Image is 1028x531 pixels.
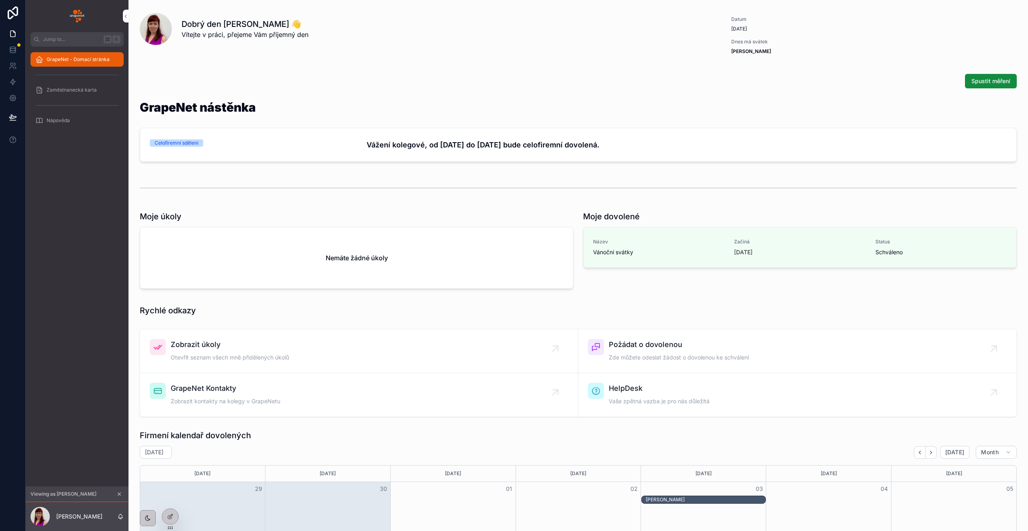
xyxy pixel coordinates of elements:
[875,239,1007,245] span: Status
[609,353,749,361] span: Zde můžete odeslat žádost o dovolenou ke schválení
[171,353,289,361] span: Otevřít seznam všech mně přidělených úkolů
[609,383,710,394] span: HelpDesk
[504,484,514,494] button: 01
[731,16,857,22] span: Datum
[593,248,724,256] span: Vánoční svátky
[392,466,514,482] div: [DATE]
[879,484,889,494] button: 04
[140,329,578,373] a: Zobrazit úkolyOtevřít seznam všech mně přidělených úkolů
[31,83,124,97] a: Zaměstnanecká karta
[31,113,124,128] a: Nápověda
[326,253,388,263] h2: Nemáte žádné úkoly
[171,383,280,394] span: GrapeNet Kontakty
[755,484,764,494] button: 03
[367,139,1007,150] h4: Vážení kolegové, od [DATE] do [DATE] bude celofiremní dovolená.
[141,466,264,482] div: [DATE]
[47,87,97,93] span: Zaměstnanecká karta
[731,26,857,32] span: [DATE]
[646,496,765,503] div: [PERSON_NAME]
[1005,484,1014,494] button: 05
[254,484,263,494] button: 29
[609,339,749,350] span: Požádat o dovolenou
[593,239,724,245] span: Název
[734,239,865,245] span: Začíná
[578,373,1016,417] a: HelpDeskVaše zpětná vazba je pro nás důležitá
[578,329,1016,373] a: Požádat o dovolenouZde můžete odeslat žádost o dovolenou ke schválení
[56,513,102,521] p: [PERSON_NAME]
[155,139,198,147] div: Celofiremní sdělení
[629,484,639,494] button: 02
[182,18,308,30] h1: Dobrý den [PERSON_NAME] 👋
[945,449,964,456] span: [DATE]
[47,56,110,63] span: GrapeNet - Domací stránka
[517,466,640,482] div: [DATE]
[583,211,640,222] h1: Moje dovolené
[976,446,1017,459] button: Month
[31,32,124,47] button: Jump to...K
[171,339,289,350] span: Zobrazit úkoly
[140,305,196,316] h1: Rychlé odkazy
[113,36,120,43] span: K
[731,48,771,54] strong: [PERSON_NAME]
[140,211,182,222] h1: Moje úkoly
[971,77,1010,85] span: Spustit měření
[965,74,1017,88] button: Spustit měření
[734,248,753,256] p: [DATE]
[70,10,84,22] img: App logo
[26,47,128,138] div: scrollable content
[875,248,1007,256] span: Schváleno
[47,117,70,124] span: Nápověda
[140,373,578,417] a: GrapeNet KontaktyZobrazit kontakty na kolegy v GrapeNetu
[767,466,890,482] div: [DATE]
[379,484,388,494] button: 30
[940,446,969,459] button: [DATE]
[981,449,999,456] span: Month
[914,446,926,459] button: Back
[926,446,937,459] button: Next
[731,39,857,45] span: Dnes má svátek
[145,448,163,456] h2: [DATE]
[642,466,765,482] div: [DATE]
[267,466,389,482] div: [DATE]
[646,496,765,503] div: Ing. Daniel Hynar
[43,36,100,43] span: Jump to...
[609,397,710,405] span: Vaše zpětná vazba je pro nás důležitá
[171,397,280,405] span: Zobrazit kontakty na kolegy v GrapeNetu
[893,466,1015,482] div: [DATE]
[31,52,124,67] a: GrapeNet - Domací stránka
[140,101,256,113] h1: GrapeNet nástěnka
[31,491,96,497] span: Viewing as [PERSON_NAME]
[140,430,251,441] h1: Firmení kalendař dovolených
[182,30,308,39] span: Vítejte v práci, přejeme Vám příjemný den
